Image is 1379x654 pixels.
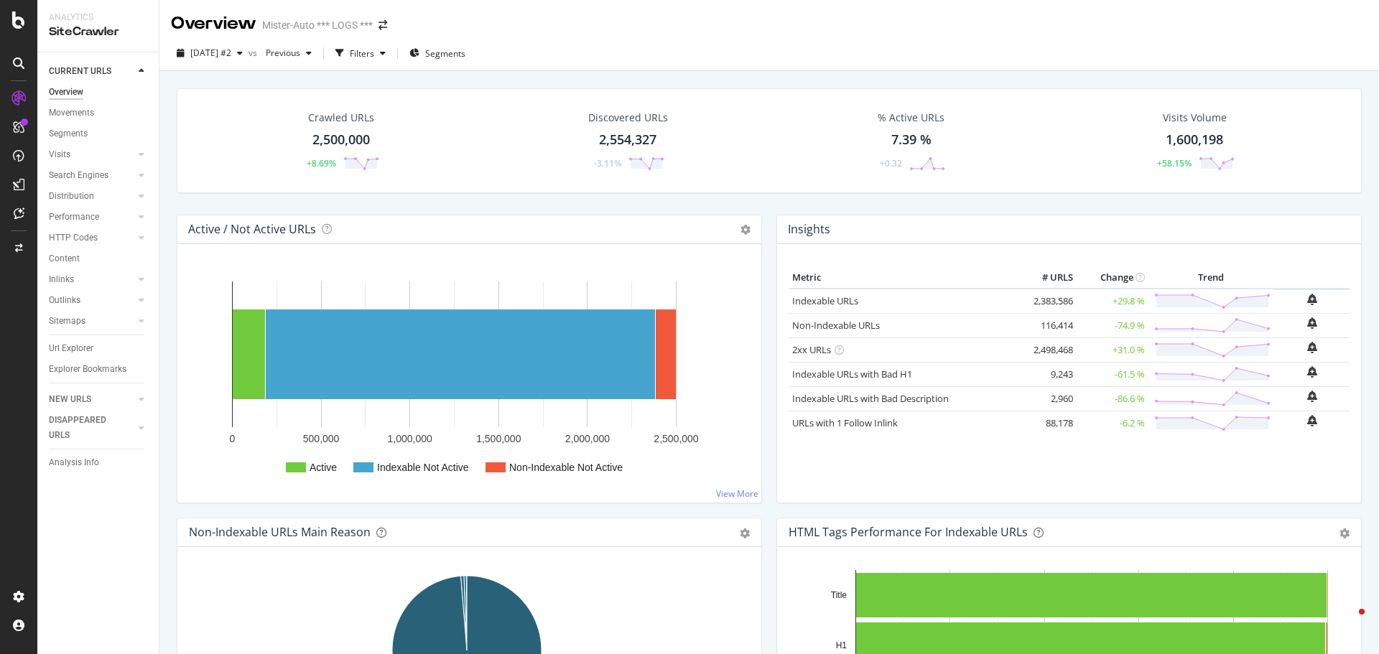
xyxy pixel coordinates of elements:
text: Active [310,462,337,473]
div: Overview [171,11,256,36]
iframe: Intercom live chat [1330,605,1365,640]
span: Segments [425,47,465,60]
div: Inlinks [49,272,74,287]
span: vs [249,47,260,59]
div: bell-plus [1307,294,1317,305]
h4: Active / Not Active URLs [188,220,316,239]
text: 1,500,000 [476,433,521,444]
i: Options [740,225,751,235]
div: +0.32 [880,157,902,169]
a: Visits [49,147,134,162]
a: Analysis Info [49,455,149,470]
div: NEW URLS [49,392,91,407]
a: Segments [49,126,149,141]
div: +58.15% [1157,157,1192,169]
div: 7.39 % [891,131,932,149]
div: gear [740,528,750,538]
span: Previous [260,47,300,59]
div: Analytics [49,11,147,24]
a: Outlinks [49,293,134,308]
a: HTTP Codes [49,230,134,246]
button: [DATE] #2 [171,42,249,65]
a: NEW URLS [49,392,134,407]
a: Performance [49,210,134,225]
div: bell-plus [1307,415,1317,426]
a: Indexable URLs [792,294,858,307]
td: 116,414 [1019,313,1077,337]
td: 88,178 [1019,411,1077,435]
div: Content [49,251,80,266]
text: 1,000,000 [388,433,432,444]
div: Url Explorer [49,341,93,356]
button: Filters [330,42,391,65]
th: # URLS [1019,267,1077,289]
a: Inlinks [49,272,134,287]
div: gear [1339,528,1350,538]
div: HTTP Codes [49,230,98,246]
div: Distribution [49,189,94,204]
div: 2,500,000 [312,131,370,149]
a: Distribution [49,189,134,204]
div: Overview [49,85,83,100]
td: 2,383,586 [1019,289,1077,314]
a: Content [49,251,149,266]
a: 2xx URLs [792,343,831,356]
a: Search Engines [49,168,134,183]
div: Movements [49,106,94,121]
div: % Active URLs [878,111,944,125]
a: Explorer Bookmarks [49,362,149,377]
div: 2,554,327 [599,131,656,149]
div: arrow-right-arrow-left [379,20,387,30]
td: 2,960 [1019,386,1077,411]
a: View More [716,487,758,500]
td: -74.9 % [1077,313,1148,337]
a: Non-Indexable URLs [792,319,880,332]
a: DISAPPEARED URLS [49,413,134,443]
div: bell-plus [1307,391,1317,402]
td: -6.2 % [1077,411,1148,435]
div: Sitemaps [49,314,85,329]
text: 500,000 [303,433,340,444]
a: Overview [49,85,149,100]
div: 1,600,198 [1166,131,1223,149]
text: 2,000,000 [565,433,610,444]
div: Outlinks [49,293,80,308]
td: +31.0 % [1077,337,1148,362]
td: -86.6 % [1077,386,1148,411]
div: Non-Indexable URLs Main Reason [189,525,371,539]
div: Visits [49,147,70,162]
a: CURRENT URLS [49,64,134,79]
div: bell-plus [1307,317,1317,329]
div: Search Engines [49,168,108,183]
a: URLs with 1 Follow Inlink [792,416,898,429]
div: Visits Volume [1163,111,1227,125]
a: Sitemaps [49,314,134,329]
div: Analysis Info [49,455,99,470]
div: Filters [350,47,374,60]
div: SiteCrawler [49,24,147,40]
text: H1 [836,640,848,650]
td: +29.8 % [1077,289,1148,314]
text: Non-Indexable Not Active [509,462,623,473]
div: bell-plus [1307,366,1317,378]
a: Movements [49,106,149,121]
td: 9,243 [1019,362,1077,386]
h4: Insights [788,220,830,239]
div: CURRENT URLS [49,64,111,79]
div: DISAPPEARED URLS [49,413,121,443]
div: HTML Tags Performance for Indexable URLs [789,525,1028,539]
div: Crawled URLs [308,111,374,125]
a: Url Explorer [49,341,149,356]
text: 2,500,000 [654,433,698,444]
a: Indexable URLs with Bad H1 [792,368,912,380]
th: Metric [789,267,1019,289]
svg: A chart. [189,267,745,491]
button: Segments [404,42,471,65]
div: Explorer Bookmarks [49,362,126,377]
button: Previous [260,42,317,65]
div: +8.69% [307,157,336,169]
a: Indexable URLs with Bad Description [792,392,949,405]
div: -3.11% [594,157,621,169]
div: bell-plus [1307,342,1317,353]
